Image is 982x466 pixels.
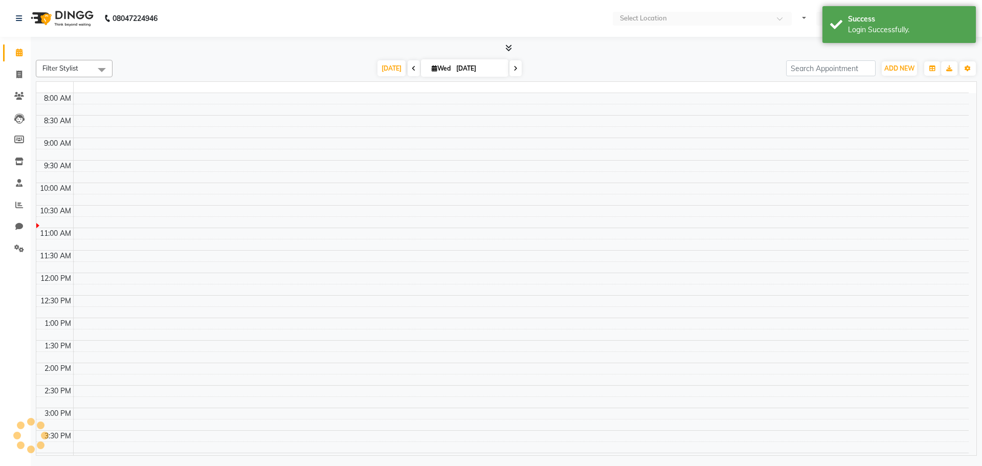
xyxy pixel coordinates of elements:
[453,61,504,76] input: 2025-09-03
[42,138,73,149] div: 9:00 AM
[42,318,73,329] div: 1:00 PM
[38,228,73,239] div: 11:00 AM
[786,60,876,76] input: Search Appointment
[429,64,453,72] span: Wed
[42,93,73,104] div: 8:00 AM
[26,4,96,33] img: logo
[882,61,917,76] button: ADD NEW
[42,161,73,171] div: 9:30 AM
[42,386,73,396] div: 2:30 PM
[38,296,73,306] div: 12:30 PM
[620,13,667,24] div: Select Location
[42,453,73,464] div: 4:00 PM
[38,183,73,194] div: 10:00 AM
[38,273,73,284] div: 12:00 PM
[848,25,968,35] div: Login Successfully.
[848,14,968,25] div: Success
[42,64,78,72] span: Filter Stylist
[42,341,73,351] div: 1:30 PM
[42,431,73,441] div: 3:30 PM
[38,251,73,261] div: 11:30 AM
[884,64,914,72] span: ADD NEW
[113,4,158,33] b: 08047224946
[42,363,73,374] div: 2:00 PM
[42,408,73,419] div: 3:00 PM
[38,206,73,216] div: 10:30 AM
[377,60,406,76] span: [DATE]
[42,116,73,126] div: 8:30 AM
